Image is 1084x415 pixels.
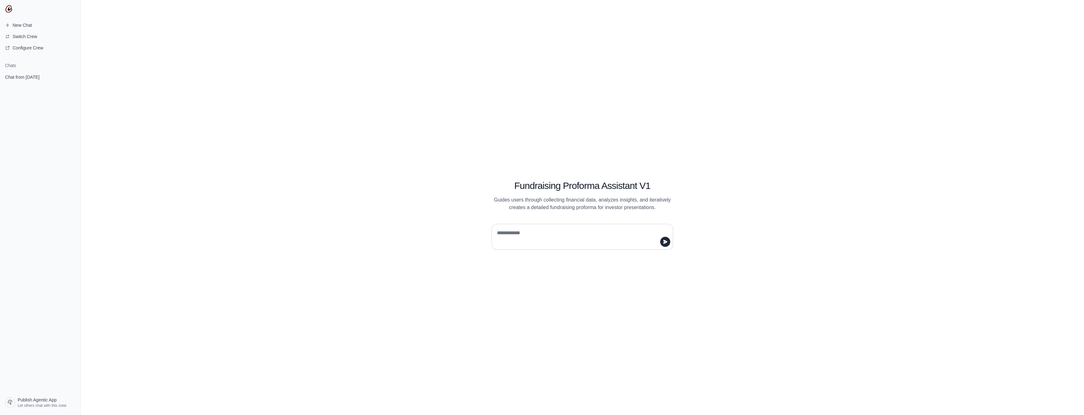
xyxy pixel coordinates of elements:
[18,397,57,403] span: Publish Agentic App
[5,74,39,80] span: Chat from [DATE]
[3,71,78,83] a: Chat from [DATE]
[13,45,43,51] span: Configure Crew
[492,196,673,211] p: Guides users through collecting financial data, analyzes insights, and iteratively creates a deta...
[5,5,13,13] img: CrewAI Logo
[3,43,78,53] a: Configure Crew
[3,395,78,410] a: Publish Agentic App Let others chat with this crew
[18,403,66,408] span: Let others chat with this crew
[13,22,32,28] span: New Chat
[492,180,673,191] h1: Fundraising Proforma Assistant V1
[3,20,78,30] a: New Chat
[13,33,37,40] span: Switch Crew
[3,31,78,42] button: Switch Crew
